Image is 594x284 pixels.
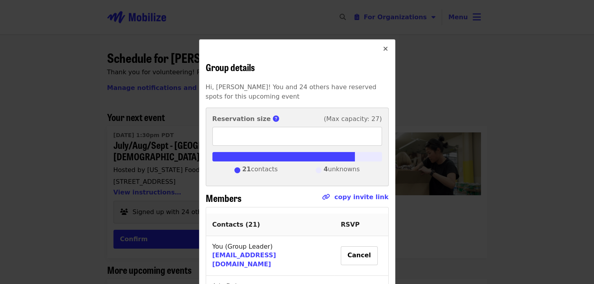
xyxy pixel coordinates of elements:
i: circle-question icon [273,115,279,123]
span: contacts [242,165,278,176]
span: Group details [206,60,255,74]
button: Cancel [341,246,378,265]
strong: Reservation size [212,115,271,123]
span: This is the number of group members you reserved spots for. [273,115,284,123]
th: Contacts ( 21 ) [206,214,334,236]
span: Click to copy link! [322,192,389,207]
span: unknowns [324,165,360,176]
span: Hi, [PERSON_NAME]! You and 24 others have reserved spots for this upcoming event [206,83,377,100]
span: (Max capacity: 27) [324,114,382,124]
strong: 4 [324,165,328,173]
i: times icon [383,45,388,53]
a: [EMAIL_ADDRESS][DOMAIN_NAME] [212,251,276,268]
a: copy invite link [334,193,389,201]
span: Members [206,191,241,205]
i: link icon [322,193,330,201]
strong: 21 [242,165,251,173]
td: You (Group Leader) [206,236,334,276]
th: RSVP [334,214,388,236]
button: Close [376,40,395,59]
